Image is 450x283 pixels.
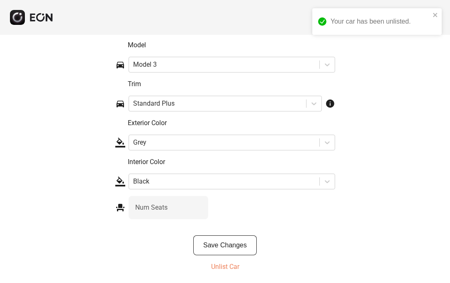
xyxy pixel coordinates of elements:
p: Unlist Car [211,262,239,272]
span: format_color_fill [115,177,125,186]
p: Trim [128,79,335,89]
span: info [325,99,335,109]
span: directions_car [115,60,125,70]
p: Exterior Color [128,118,335,128]
p: Model [128,40,335,50]
div: Your car has been unlisted. [331,17,430,27]
span: directions_car [115,99,125,109]
p: Interior Color [128,157,335,167]
button: Save Changes [193,235,257,255]
span: format_color_fill [115,138,125,148]
label: Num Seats [135,203,168,213]
span: event_seat [115,203,125,213]
button: close [433,12,438,18]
